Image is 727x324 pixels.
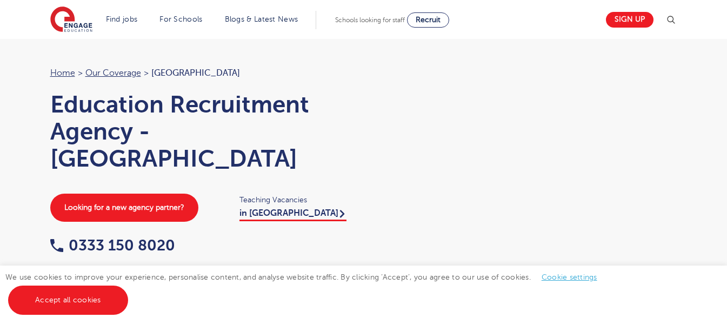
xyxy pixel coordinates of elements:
a: Home [50,68,75,78]
a: 0333 150 8020 [50,237,175,254]
a: For Schools [159,15,202,23]
a: Find jobs [106,15,138,23]
a: Blogs & Latest News [225,15,298,23]
h1: Education Recruitment Agency - [GEOGRAPHIC_DATA] [50,91,353,172]
a: Sign up [606,12,653,28]
a: Recruit [407,12,449,28]
span: Schools looking for staff [335,16,405,24]
a: Looking for a new agency partner? [50,194,198,222]
a: Accept all cookies [8,286,128,315]
a: in [GEOGRAPHIC_DATA] [239,208,346,221]
nav: breadcrumb [50,66,353,80]
a: Our coverage [85,68,141,78]
img: Engage Education [50,6,92,34]
a: Cookie settings [542,273,597,281]
span: [GEOGRAPHIC_DATA] [151,68,240,78]
span: Teaching Vacancies [239,194,353,206]
span: > [78,68,83,78]
span: > [144,68,149,78]
span: Recruit [416,16,441,24]
span: We use cookies to improve your experience, personalise content, and analyse website traffic. By c... [5,273,608,304]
